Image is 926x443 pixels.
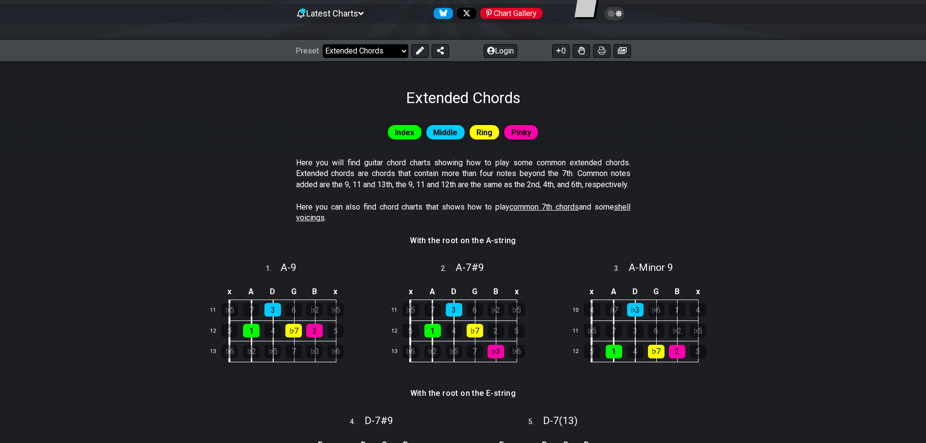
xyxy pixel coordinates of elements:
span: Pinky [511,125,531,140]
div: ♭2 [669,324,685,337]
div: ♭5 [690,324,706,337]
div: ♭5 [508,303,525,317]
h1: Extended Chords [406,89,521,107]
button: Edit Preset [411,44,429,58]
div: ♭7 [285,324,302,337]
div: 7 [467,345,483,358]
div: 4 [584,303,600,317]
div: ♭5 [446,345,462,358]
td: B [304,284,325,300]
td: 13 [206,341,229,362]
td: 12 [387,320,410,341]
td: D [262,284,283,300]
span: Preset [296,46,319,55]
td: D [443,284,465,300]
span: Index [395,125,414,140]
div: ♭2 [488,303,504,317]
a: Follow #fretflip at X [453,8,476,19]
button: Login [484,44,517,58]
span: D - 7(13) [543,415,577,426]
div: ♭5 [327,303,344,317]
button: 0 [552,44,570,58]
h4: With the root on the E-string [410,388,516,399]
span: A - 7#9 [455,262,484,273]
div: 3 [264,303,281,317]
td: B [485,284,506,300]
td: x [687,284,708,300]
div: 7 [243,303,260,317]
div: 5 [221,324,238,337]
div: 3 [627,324,644,337]
div: ♭3 [306,345,323,358]
td: G [283,284,304,300]
td: G [646,284,666,300]
span: Middle [433,125,457,140]
td: 12 [568,341,592,362]
div: 2 [669,345,685,358]
div: Chart Gallery [480,8,542,19]
td: x [400,284,422,300]
span: Ring [476,125,492,140]
td: A [241,284,262,300]
div: 7 [424,303,441,317]
select: Preset [323,44,408,58]
span: 1 . [266,264,280,274]
button: Create image [613,44,631,58]
div: 6 [648,324,664,337]
button: Share Preset [432,44,449,58]
td: x [506,284,527,300]
td: x [325,284,346,300]
span: Toggle light / dark theme [609,9,620,18]
td: A [421,284,443,300]
span: common 7th chords [509,202,579,212]
td: 12 [206,320,229,341]
td: A [603,284,625,300]
div: 7 [606,324,622,337]
div: 3 [446,303,462,317]
div: ♭3 [627,303,644,317]
div: ♭2 [243,345,260,358]
div: ♭6 [327,345,344,358]
div: 4 [627,345,644,358]
span: A - Minor 9 [629,262,673,273]
td: B [666,284,687,300]
div: ♭5 [264,345,281,358]
div: ♭2 [306,303,323,317]
div: 5 [402,324,419,337]
div: ♭5 [221,303,238,317]
button: Print [593,44,611,58]
span: D - 7#9 [365,415,393,426]
button: Toggle Dexterity for all fretkits [573,44,590,58]
span: Latest Charts [306,8,358,18]
span: 3 . [614,264,629,274]
div: ♭5 [584,324,600,337]
div: ♭6 [221,345,238,358]
div: 1 [669,303,685,317]
div: ♭6 [402,345,419,358]
td: 11 [387,300,410,321]
div: 5 [584,345,600,358]
div: 1 [243,324,260,337]
td: 11 [568,320,592,341]
a: #fretflip at Pinterest [476,8,542,19]
div: 1 [606,345,622,358]
span: A - 9 [280,262,297,273]
div: ♭7 [467,324,483,337]
td: x [218,284,241,300]
div: 5 [690,345,706,358]
div: ♭7 [606,303,622,317]
p: Here you will find guitar chord charts showing how to play some common extended chords. Extended ... [296,158,630,190]
p: Here you can also find chord charts that shows how to play and some . [296,202,630,224]
div: 5 [327,324,344,337]
div: 1 [424,324,441,337]
div: 6 [467,303,483,317]
div: 5 [508,324,525,337]
a: Follow #fretflip at Bluesky [430,8,453,19]
div: ♭3 [488,345,504,358]
div: ♭7 [648,345,664,358]
td: G [464,284,485,300]
div: 4 [264,324,281,337]
div: ♭6 [648,303,664,317]
span: 2 . [441,264,455,274]
div: 4 [690,303,706,317]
